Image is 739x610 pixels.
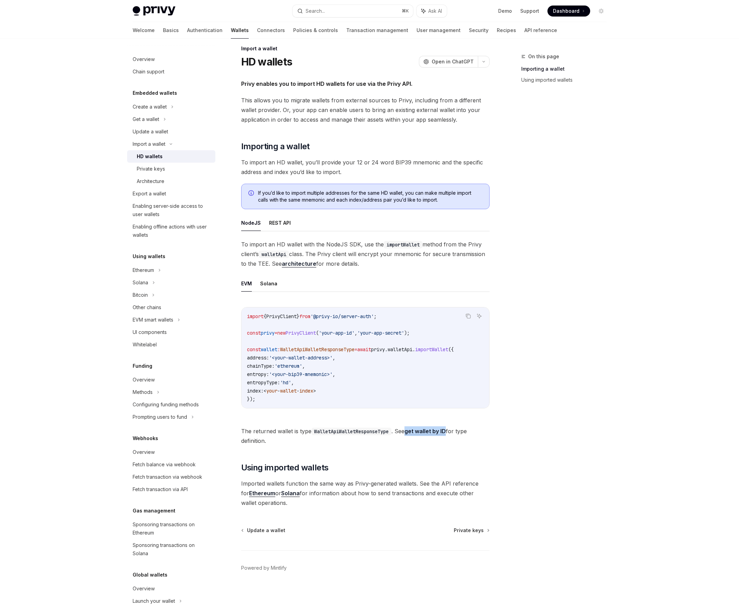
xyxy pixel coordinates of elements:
span: PrivyClient [286,330,316,336]
a: Demo [498,8,512,14]
a: Whitelabel [127,338,215,351]
span: your [266,388,277,394]
span: , [332,355,335,361]
span: . [385,346,388,353]
div: Enabling offline actions with user wallets [133,223,211,239]
a: Enabling server-side access to user wallets [127,200,215,221]
span: Using imported wallets [241,462,329,473]
div: Launch your wallet [133,597,175,605]
div: EVM smart wallets [133,316,173,324]
span: '@privy-io/server-auth' [310,313,374,319]
img: light logo [133,6,175,16]
a: Private keys [127,163,215,175]
div: Architecture [137,177,164,185]
code: importWallet [384,241,422,248]
a: Security [469,22,489,39]
div: Update a wallet [133,128,168,136]
span: address: [247,355,269,361]
div: Import a wallet [133,140,165,148]
span: 'ethereum' [275,363,302,369]
a: Enabling offline actions with user wallets [127,221,215,241]
a: Transaction management [346,22,408,39]
div: Chain support [133,68,164,76]
a: Overview [127,582,215,595]
a: Architecture [127,175,215,187]
h5: Funding [133,362,152,370]
div: Enabling server-side access to user wallets [133,202,211,218]
span: ; [374,313,377,319]
button: EVM [241,275,252,292]
a: Configuring funding methods [127,398,215,411]
div: Prompting users to fund [133,413,187,421]
div: Search... [306,7,325,15]
h5: Using wallets [133,252,165,261]
span: WalletApiWalletResponseType [280,346,355,353]
span: Private keys [454,527,484,534]
span: privy [261,330,275,336]
span: The returned wallet is type . See for type definition. [241,426,490,446]
div: Sponsoring transactions on Ethereum [133,520,211,537]
div: UI components [133,328,167,336]
a: Update a wallet [242,527,285,534]
a: get wallet by ID [404,428,446,435]
span: ⌘ K [402,8,409,14]
a: Overview [127,446,215,458]
strong: Privy enables you to import HD wallets for use via the Privy API. [241,80,412,87]
a: Welcome [133,22,155,39]
span: Ask AI [428,8,442,14]
button: Search...⌘K [292,5,413,17]
div: HD wallets [137,152,163,161]
a: Fetch transaction via API [127,483,215,496]
span: > [313,388,316,394]
a: UI components [127,326,215,338]
a: HD wallets [127,150,215,163]
span: new [277,330,286,336]
span: Importing a wallet [241,141,310,152]
span: importWallet [415,346,448,353]
div: Create a wallet [133,103,167,111]
h5: Gas management [133,507,175,515]
span: const [247,330,261,336]
a: Using imported wallets [521,74,612,85]
span: const [247,346,261,353]
span: , [291,379,294,386]
span: , [302,363,305,369]
span: = [355,346,357,353]
span: - [277,388,280,394]
div: Other chains [133,303,161,312]
span: : [277,346,280,353]
button: Copy the contents from the code block [464,312,473,321]
span: PrivyClient [266,313,297,319]
a: Private keys [454,527,489,534]
a: Authentication [187,22,223,39]
a: User management [417,22,461,39]
div: Fetch transaction via API [133,485,188,494]
button: Ask AI [417,5,447,17]
span: Open in ChatGPT [432,58,474,65]
button: Toggle dark mode [596,6,607,17]
span: await [357,346,371,353]
span: ( [316,330,319,336]
a: Support [520,8,539,14]
span: < [264,388,266,394]
a: Basics [163,22,179,39]
a: Connectors [257,22,285,39]
span: To import an HD wallet with the NodeJS SDK, use the method from the Privy client’s class. The Pri... [241,240,490,268]
div: Export a wallet [133,190,166,198]
button: Solana [260,275,277,292]
a: Fetch balance via webhook [127,458,215,471]
svg: Info [248,190,255,197]
span: wallet [261,346,277,353]
div: Bitcoin [133,291,148,299]
a: Recipes [497,22,516,39]
a: Dashboard [547,6,590,17]
div: Overview [133,376,155,384]
a: Sponsoring transactions on Solana [127,539,215,560]
span: }); [247,396,255,402]
button: Open in ChatGPT [419,56,478,68]
h1: HD wallets [241,55,292,68]
span: '<your-bip39-mnemonic>' [269,371,332,377]
div: Overview [133,584,155,593]
a: Overview [127,53,215,65]
a: Ethereum [249,490,275,497]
